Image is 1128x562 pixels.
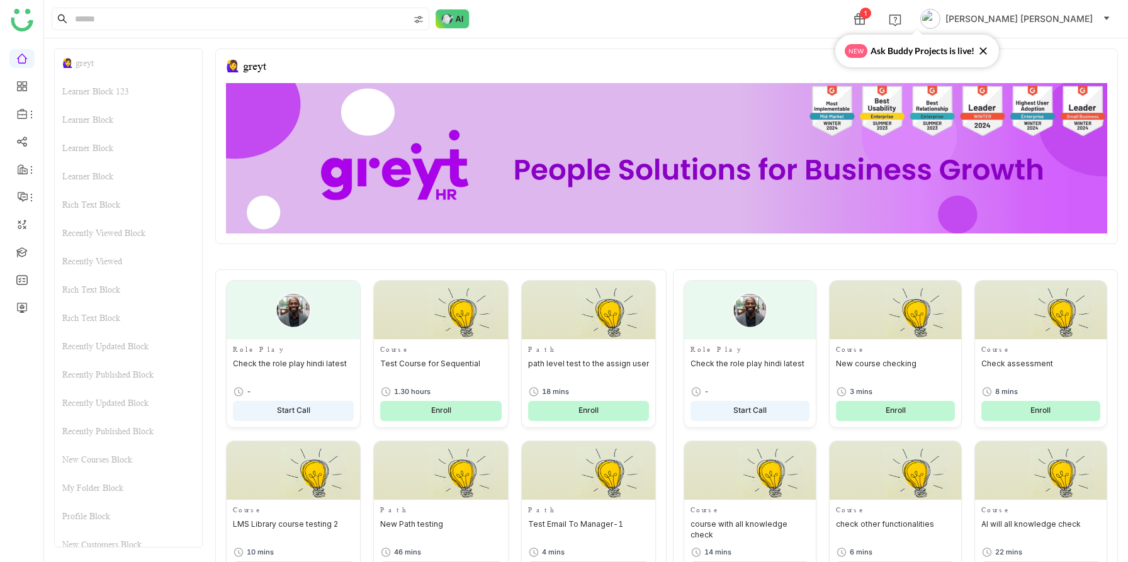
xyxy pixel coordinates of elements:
[975,441,1107,500] img: Thumbnail
[836,344,955,355] div: Course
[691,386,702,397] img: timer.svg
[414,14,424,25] img: search-type.svg
[55,502,202,531] div: Profile Block
[528,546,539,558] img: timer.svg
[233,386,244,397] img: timer.svg
[276,293,311,328] img: male-person.png
[55,134,202,162] div: Learner Block
[226,59,266,73] div: 🙋‍♀️ greyt
[233,344,354,355] div: Role Play
[850,386,872,397] div: 3 mins
[380,359,501,379] div: Test Course for Sequential
[233,546,244,558] img: timer.svg
[247,547,274,558] div: 10 mins
[436,9,470,28] img: ask-buddy-normal.svg
[981,401,1100,421] button: Enroll
[850,547,872,558] div: 6 mins
[380,505,501,515] div: Path
[704,386,709,397] div: -
[380,519,501,539] div: New Path testing
[55,247,202,276] div: Recently Viewed
[733,405,767,417] span: Start Call
[55,49,202,77] div: 🙋‍♀️ greyt
[836,546,847,558] img: timer.svg
[394,547,421,558] div: 46 mins
[836,386,847,397] img: timer.svg
[55,531,202,559] div: New Customers Block
[380,546,392,558] img: timer.svg
[55,361,202,389] div: Recently Published Block
[55,474,202,502] div: My Folder Block
[889,14,901,26] img: help.svg
[830,441,961,500] img: Thumbnail
[380,386,392,397] img: timer.svg
[55,77,202,106] div: Learner Block 123
[55,276,202,304] div: Rich Text Block
[836,519,955,539] div: check other functionalities
[431,405,451,417] span: Enroll
[55,106,202,134] div: Learner Block
[233,401,354,421] button: Start Call
[836,505,955,515] div: Course
[981,359,1100,379] div: Check assessment
[247,386,251,397] div: -
[374,441,507,500] img: Thumbnail
[528,359,649,379] div: path level test to the assign user
[945,12,1093,26] span: [PERSON_NAME] [PERSON_NAME]
[522,441,655,500] img: Thumbnail
[542,547,565,558] div: 4 mins
[981,519,1100,539] div: AI will all knowledge check
[691,505,809,515] div: Course
[528,386,539,397] img: timer.svg
[691,359,809,379] div: Check the role play hindi latest
[55,332,202,361] div: Recently Updated Block
[55,219,202,247] div: Recently Viewed Block
[277,405,310,417] span: Start Call
[528,401,649,421] button: Enroll
[918,9,1113,29] button: [PERSON_NAME] [PERSON_NAME]
[528,344,649,355] div: Path
[981,344,1100,355] div: Course
[55,304,202,332] div: Rich Text Block
[981,386,993,397] img: timer.svg
[860,8,871,19] div: 1
[691,401,809,421] button: Start Call
[691,344,809,355] div: Role Play
[995,386,1018,397] div: 8 mins
[528,519,649,539] div: Test Email To Manager-1
[975,281,1107,339] img: Thumbnail
[380,401,501,421] button: Enroll
[836,401,955,421] button: Enroll
[920,9,940,29] img: avatar
[542,386,569,397] div: 18 mins
[1030,405,1051,417] span: Enroll
[578,405,599,417] span: Enroll
[394,386,431,397] div: 1.30 hours
[981,505,1100,515] div: Course
[836,359,955,379] div: New course checking
[380,344,501,355] div: Course
[733,293,768,328] img: male-person.png
[981,546,993,558] img: timer.svg
[226,83,1107,233] img: 68ca8a786afc163911e2cfd3
[528,505,649,515] div: Path
[691,546,702,558] img: timer.svg
[233,505,354,515] div: Course
[684,441,816,500] img: Thumbnail
[233,359,354,379] div: Check the role play hindi latest
[55,417,202,446] div: Recently Published Block
[845,44,867,58] span: new
[691,519,809,539] div: course with all knowledge check
[522,281,655,339] img: Thumbnail
[886,405,906,417] span: Enroll
[704,547,731,558] div: 14 mins
[55,191,202,219] div: Rich Text Block
[374,281,507,339] img: Thumbnail
[830,281,961,339] img: Thumbnail
[55,446,202,474] div: New Courses Block
[995,547,1022,558] div: 22 mins
[11,9,33,31] img: logo
[55,389,202,417] div: Recently Updated Block
[55,162,202,191] div: Learner Block
[871,44,974,58] span: Ask Buddy Projects is live!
